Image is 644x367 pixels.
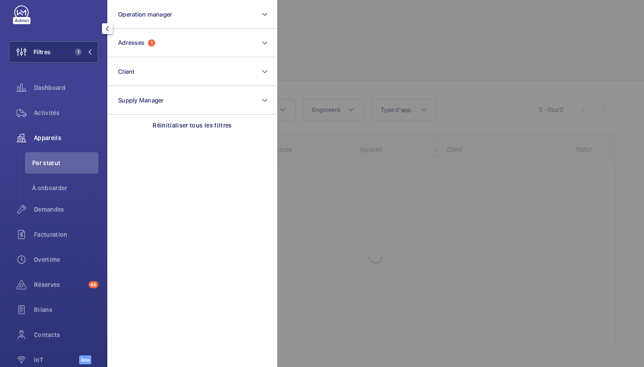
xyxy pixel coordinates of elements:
[34,355,79,364] span: IoT
[34,230,98,239] span: Facturation
[34,205,98,214] span: Demandes
[34,47,51,56] span: Filtres
[34,255,98,264] span: Overtime
[34,133,98,142] span: Appareils
[9,41,98,63] button: Filtres1
[75,48,82,55] span: 1
[32,158,98,167] span: Par statut
[34,305,98,314] span: Bilans
[32,183,98,192] span: À onboarder
[34,83,98,92] span: Dashboard
[34,280,85,289] span: Réserves
[89,281,98,288] span: 46
[34,108,98,117] span: Activités
[79,355,91,364] span: Beta
[34,330,98,339] span: Contacts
